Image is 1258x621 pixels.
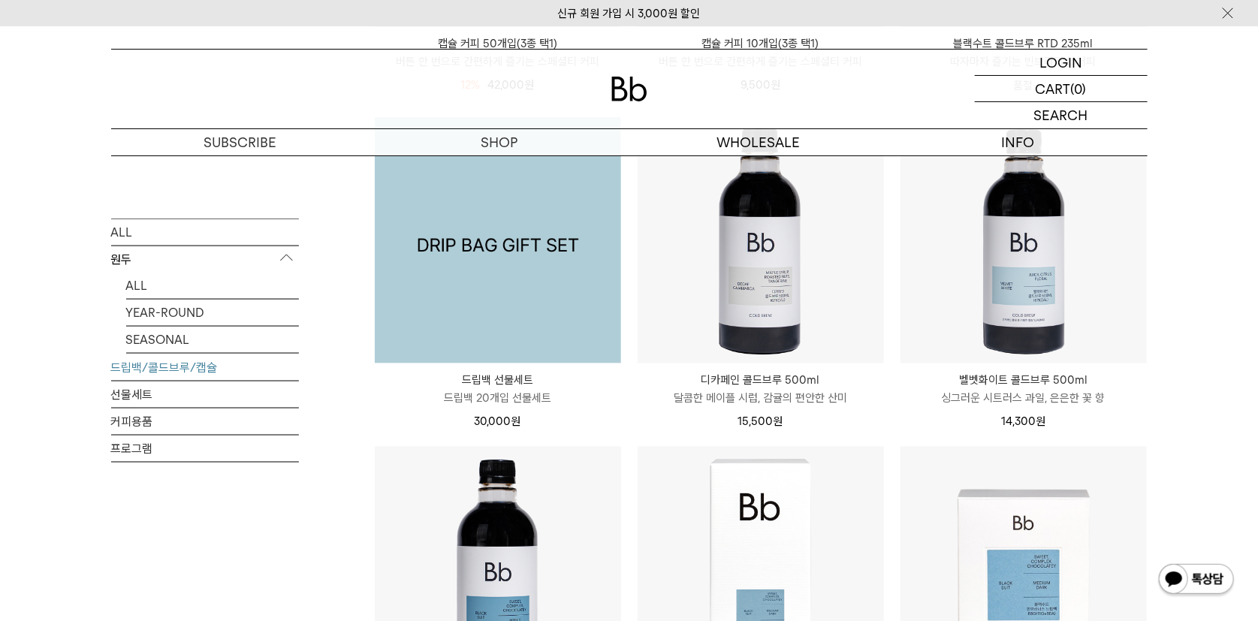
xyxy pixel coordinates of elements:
img: 로고 [611,77,647,101]
a: 드립백 선물세트 [375,117,621,363]
a: 신규 회원 가입 시 3,000원 할인 [558,7,701,20]
img: 카카오톡 채널 1:1 채팅 버튼 [1157,562,1235,598]
p: (0) [1071,76,1087,101]
img: 벨벳화이트 콜드브루 500ml [901,117,1147,363]
p: 드립백 20개입 선물세트 [375,389,621,407]
a: 커피용품 [111,408,299,434]
p: INFO [888,129,1148,155]
a: CART (0) [975,76,1148,102]
img: 디카페인 콜드브루 500ml [638,117,884,363]
p: 벨벳화이트 콜드브루 500ml [901,371,1147,389]
a: 디카페인 콜드브루 500ml 달콤한 메이플 시럽, 감귤의 편안한 산미 [638,371,884,407]
span: 30,000 [475,415,521,428]
a: YEAR-ROUND [126,299,299,325]
span: 원 [1036,415,1045,428]
a: SEASONAL [126,326,299,352]
p: LOGIN [1039,50,1082,75]
a: ALL [111,219,299,245]
p: 달콤한 메이플 시럽, 감귤의 편안한 산미 [638,389,884,407]
a: 선물세트 [111,381,299,407]
a: SHOP [370,129,629,155]
a: 벨벳화이트 콜드브루 500ml 싱그러운 시트러스 과일, 은은한 꽃 향 [901,371,1147,407]
p: 원두 [111,246,299,273]
a: SUBSCRIBE [111,129,370,155]
span: 14,300 [1001,415,1045,428]
p: WHOLESALE [629,129,888,155]
p: CART [1036,76,1071,101]
p: SEARCH [1034,102,1088,128]
a: LOGIN [975,50,1148,76]
a: 드립백 선물세트 드립백 20개입 선물세트 [375,371,621,407]
a: 드립백/콜드브루/캡슐 [111,354,299,380]
span: 원 [774,415,783,428]
img: 1000000068_add2_01.png [375,117,621,363]
p: 싱그러운 시트러스 과일, 은은한 꽃 향 [901,389,1147,407]
span: 원 [511,415,521,428]
a: ALL [126,272,299,298]
p: 디카페인 콜드브루 500ml [638,371,884,389]
p: 드립백 선물세트 [375,371,621,389]
a: 프로그램 [111,435,299,461]
span: 15,500 [738,415,783,428]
